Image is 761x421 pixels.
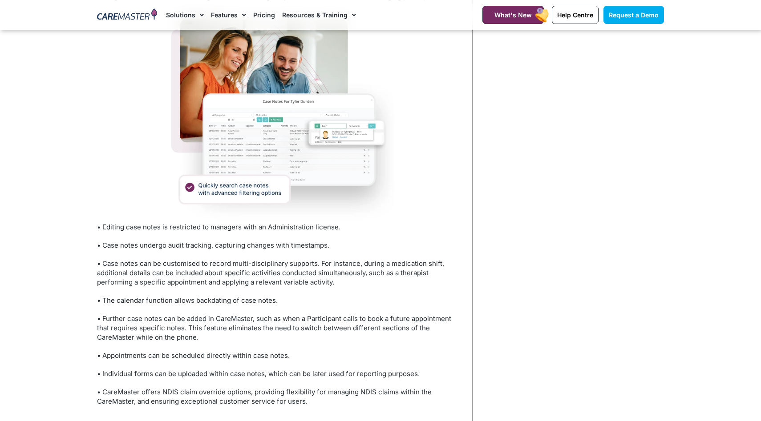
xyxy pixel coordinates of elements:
[552,6,599,24] a: Help Centre
[557,11,593,19] span: Help Centre
[97,369,463,378] p: • Individual forms can be uploaded within case notes, which can be later used for reporting purpo...
[97,8,157,22] img: CareMaster Logo
[494,11,532,19] span: What's New
[609,11,659,19] span: Request a Demo
[166,10,395,222] img: Two providers smiling and collaborating, with a user interface overlay showcasing an NDIS provide...
[97,222,463,232] p: • Editing case notes is restricted to managers with an Administration license.
[97,387,463,406] p: • CareMaster offers NDIS claim override options, providing flexibility for managing NDIS claims w...
[97,259,463,287] p: • Case notes can be customised to record multi-disciplinary supports. For instance, during a medi...
[97,351,463,360] p: • Appointments can be scheduled directly within case notes.
[482,6,544,24] a: What's New
[97,296,463,305] p: • The calendar function allows backdating of case notes.
[603,6,664,24] a: Request a Demo
[97,241,463,250] p: • Case notes undergo audit tracking, capturing changes with timestamps.
[97,314,463,342] p: • Further case notes can be added in CareMaster, such as when a Participant calls to book a futur...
